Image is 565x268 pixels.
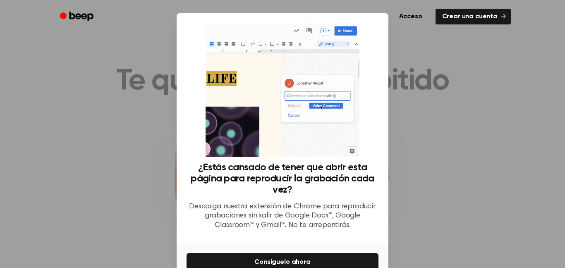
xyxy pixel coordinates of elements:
[189,203,376,229] font: Descarga nuestra extensión de Chrome para reproducir grabaciones sin salir de Google Docs™, Googl...
[391,7,431,26] a: Acceso
[254,259,310,266] font: Consíguelo ahora
[54,9,101,25] a: Bip
[191,162,374,195] font: ¿Estás cansado de tener que abrir esta página para reproducir la grabación cada vez?
[206,23,359,157] img: Extensión de pitido en acción
[399,13,422,20] font: Acceso
[442,13,498,20] font: Crear una cuenta
[436,9,511,24] a: Crear una cuenta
